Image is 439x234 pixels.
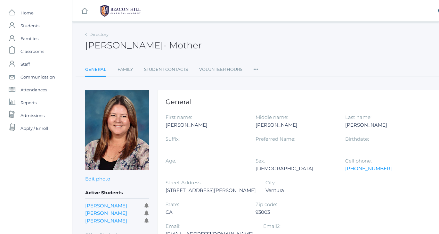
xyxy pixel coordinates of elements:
span: Apply / Enroll [20,122,48,135]
span: Home [20,6,34,19]
span: Attendances [20,83,47,96]
h2: [PERSON_NAME] [85,40,202,50]
span: - Mother [163,40,202,51]
i: Receives communications for this student [144,211,149,215]
a: General [85,63,106,77]
label: City: [265,180,276,186]
img: Cheri Carey [85,90,149,170]
i: Receives communications for this student [144,218,149,223]
div: CA [166,208,246,216]
img: 1_BHCALogos-05.png [96,3,144,19]
label: Street Address: [166,180,201,186]
label: Email: [166,223,180,229]
div: [PERSON_NAME] [256,121,336,129]
h5: Active Students [85,188,149,198]
a: Family [118,63,133,76]
a: [PERSON_NAME] [85,218,127,224]
label: Last name: [345,114,371,120]
span: Classrooms [20,45,44,58]
label: Middle name: [256,114,288,120]
label: Cell phone: [345,158,372,164]
span: Communication [20,71,55,83]
span: Reports [20,96,37,109]
label: Zip code: [256,201,277,207]
span: Students [20,19,39,32]
a: Directory [89,32,109,37]
label: Sex: [256,158,265,164]
div: [PERSON_NAME] [166,121,246,129]
div: 93003 [256,208,336,216]
label: Preferred Name: [256,136,295,142]
a: Student Contacts [144,63,188,76]
a: [PERSON_NAME] [85,210,127,216]
span: Families [20,32,38,45]
div: [PERSON_NAME] [345,121,426,129]
h1: General [166,98,435,105]
span: Staff [20,58,30,71]
div: Ventura [265,187,346,194]
a: [PERSON_NAME] [85,203,127,209]
i: Receives communications for this student [144,203,149,208]
a: Edit photo [85,176,110,182]
div: [STREET_ADDRESS][PERSON_NAME] [166,187,256,194]
a: [PHONE_NUMBER] [345,165,392,171]
label: Email2: [263,223,280,229]
div: [DEMOGRAPHIC_DATA] [256,165,336,172]
label: First name: [166,114,192,120]
a: Volunteer Hours [199,63,242,76]
span: Admissions [20,109,45,122]
label: Suffix: [166,136,180,142]
label: Birthdate: [345,136,369,142]
label: Age: [166,158,176,164]
label: State: [166,201,179,207]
